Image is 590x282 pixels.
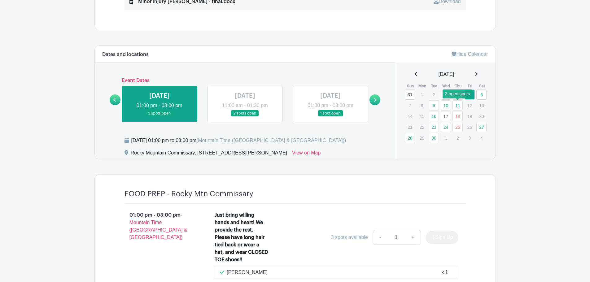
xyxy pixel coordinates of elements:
a: 27 [476,122,487,132]
th: Sat [476,83,488,89]
p: 3 [465,133,475,143]
p: 15 [417,111,427,121]
a: - [373,230,387,245]
a: 18 [452,111,463,121]
p: 20 [476,111,487,121]
div: Rocky Mountain Commissary, [STREET_ADDRESS][PERSON_NAME] [131,149,287,159]
p: 14 [405,111,415,121]
p: 19 [465,111,475,121]
p: 29 [417,133,427,143]
th: Fri [464,83,476,89]
th: Wed [440,83,452,89]
p: 01:00 pm - 03:00 pm [115,209,205,244]
span: (Mountain Time ([GEOGRAPHIC_DATA] & [GEOGRAPHIC_DATA])) [196,138,346,143]
a: 9 [429,100,439,111]
h4: FOOD PREP - Rocky Mtn Commissary [125,189,253,198]
p: 2 [452,133,463,143]
a: Hide Calendar [452,51,488,57]
p: 21 [405,122,415,132]
a: + [405,230,421,245]
p: 4 [476,133,487,143]
a: 23 [429,122,439,132]
p: 26 [465,122,475,132]
a: 25 [452,122,463,132]
p: 12 [465,101,475,110]
p: 2 [429,90,439,99]
a: 17 [441,111,451,121]
p: 22 [417,122,427,132]
th: Mon [417,83,429,89]
a: 24 [441,122,451,132]
p: 8 [417,101,427,110]
a: 10 [441,100,451,111]
th: Sun [404,83,417,89]
div: x 1 [441,269,448,276]
th: Thu [452,83,464,89]
a: 11 [452,100,463,111]
p: 7 [405,101,415,110]
a: View on Map [292,149,321,159]
p: 1 [441,133,451,143]
a: 3 [441,89,451,100]
a: 16 [429,111,439,121]
div: [DATE] 01:00 pm to 03:00 pm [131,137,346,144]
h6: Dates and locations [102,52,149,58]
a: 6 [476,89,487,100]
p: [PERSON_NAME] [227,269,268,276]
span: [DATE] [439,71,454,78]
h6: Event Dates [120,78,370,84]
p: 1 [417,90,427,99]
div: 3 open spots [443,89,472,98]
a: 28 [405,133,415,143]
p: 13 [476,101,487,110]
div: Just bring willing hands and heart! We provide the rest. Please have long hair tied back or wear ... [215,211,268,263]
a: 30 [429,133,439,143]
th: Tue [428,83,440,89]
a: 31 [405,89,415,100]
span: - Mountain Time ([GEOGRAPHIC_DATA] & [GEOGRAPHIC_DATA]) [129,212,187,240]
div: 3 spots available [331,234,368,241]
